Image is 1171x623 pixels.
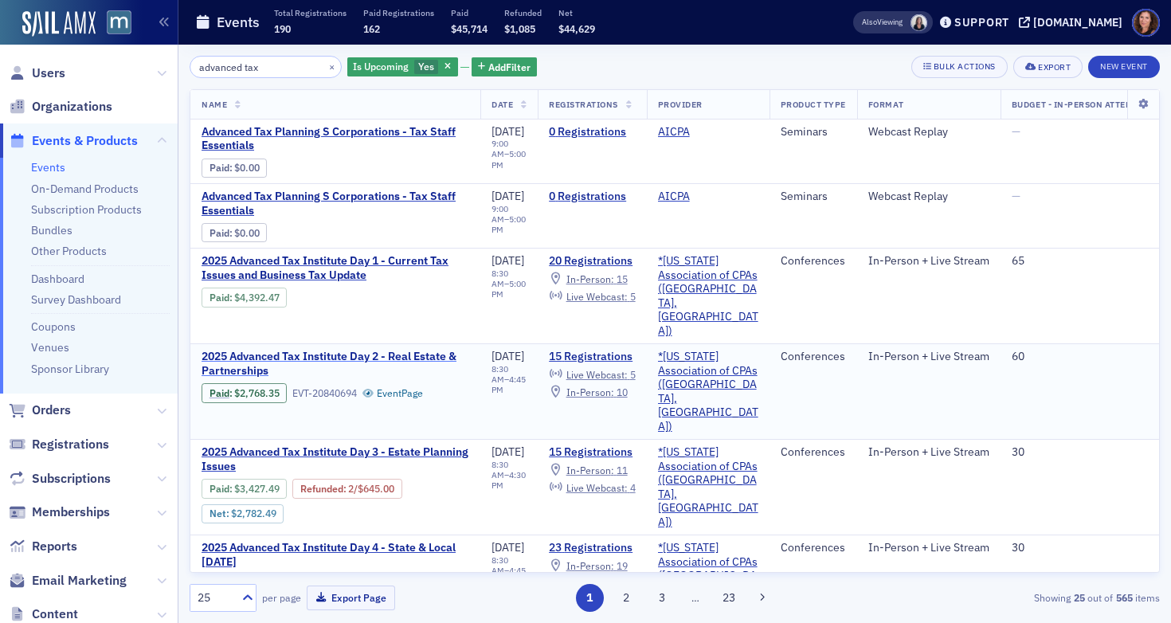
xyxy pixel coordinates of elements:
span: Orders [32,402,71,419]
div: Paid: 22 - $439247 [202,288,287,307]
div: 30 [1012,541,1162,555]
button: Export [1013,56,1083,78]
button: 1 [576,584,604,612]
div: – [492,139,527,170]
span: 11 [617,464,628,476]
span: $1,085 [504,22,535,35]
p: Refunded [504,7,542,18]
img: SailAMX [107,10,131,35]
a: Subscription Products [31,202,142,217]
a: EventPage [362,387,423,399]
p: Paid [451,7,488,18]
span: $2,768.35 [234,387,280,399]
span: Memberships [32,503,110,521]
time: 5:00 PM [492,148,526,170]
a: Venues [31,340,69,355]
span: 190 [274,22,291,35]
a: 23 Registrations [549,541,635,555]
span: Registrations [32,436,109,453]
span: Subscriptions [32,470,111,488]
a: Coupons [31,319,76,334]
span: [DATE] [492,540,524,554]
div: Yes [347,57,458,77]
div: Conferences [781,445,846,460]
span: Advanced Tax Planning S Corporations - Tax Staff Essentials [202,125,469,153]
span: Organizations [32,98,112,116]
button: 23 [715,584,743,612]
span: $3,427.49 [234,483,280,495]
div: Paid: 0 - $0 [202,159,267,178]
span: $645.00 [358,483,394,495]
span: 15 [617,272,628,285]
span: Users [32,65,65,82]
span: [DATE] [492,349,524,363]
a: In-Person: 11 [549,464,627,476]
div: In-Person + Live Stream [868,541,989,555]
span: [DATE] [492,253,524,268]
a: Paid [210,483,229,495]
a: Organizations [9,98,112,116]
a: Paid [210,387,229,399]
a: 0 Registrations [549,190,635,204]
a: Other Products [31,244,107,258]
a: View Homepage [96,10,131,37]
a: 0 Registrations [549,125,635,139]
input: Search… [190,56,342,78]
span: 5 [630,368,636,381]
label: per page [262,590,301,605]
a: 20 Registrations [549,254,635,268]
span: 10 [617,386,628,398]
span: $0.00 [234,162,260,174]
div: Also [862,17,877,27]
strong: 565 [1113,590,1135,605]
time: 9:00 AM [492,138,508,159]
div: Net: $278249 [202,504,284,523]
div: – [492,460,527,491]
span: In-Person : [566,386,614,398]
div: Conferences [781,254,846,268]
span: Reports [32,538,77,555]
div: Seminars [781,190,846,204]
a: *[US_STATE] Association of CPAs ([GEOGRAPHIC_DATA], [GEOGRAPHIC_DATA]) [658,445,758,529]
span: 19 [617,559,628,572]
span: Product Type [781,99,846,110]
a: Advanced Tax Planning S Corporations - Tax Staff Essentials [202,190,469,217]
span: [DATE] [492,189,524,203]
div: In-Person + Live Stream [868,254,989,268]
a: Reports [9,538,77,555]
span: : [210,162,234,174]
a: *[US_STATE] Association of CPAs ([GEOGRAPHIC_DATA], [GEOGRAPHIC_DATA]) [658,350,758,433]
span: Email Marketing [32,572,127,590]
a: AICPA [658,125,690,139]
button: 2 [612,584,640,612]
a: Live Webcast: 5 [549,368,635,381]
span: Budget - In-Person Attendance [1012,99,1162,110]
div: [DOMAIN_NAME] [1033,15,1122,29]
a: Paid [210,227,229,239]
a: In-Person: 15 [549,272,627,285]
div: Seminars [781,125,846,139]
div: 65 [1012,254,1162,268]
div: 30 [1012,445,1162,460]
strong: 25 [1071,590,1087,605]
div: Refunded: 17 - $342749 [292,479,401,498]
span: — [1012,189,1020,203]
div: EVT-20840694 [292,387,357,399]
a: In-Person: 10 [549,386,627,398]
div: Paid: 0 - $0 [202,223,267,242]
div: In-Person + Live Stream [868,445,989,460]
a: Memberships [9,503,110,521]
span: Events & Products [32,132,138,150]
a: Dashboard [31,272,84,286]
a: Events & Products [9,132,138,150]
span: Profile [1132,9,1160,37]
span: $0.00 [234,227,260,239]
span: : [210,387,234,399]
div: Webcast Replay [868,190,989,204]
span: [DATE] [492,124,524,139]
span: *Maryland Association of CPAs (Timonium, MD) [658,445,758,529]
span: Is Upcoming [353,60,409,72]
a: Sponsor Library [31,362,109,376]
a: Email Marketing [9,572,127,590]
div: Showing out of items [848,590,1160,605]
